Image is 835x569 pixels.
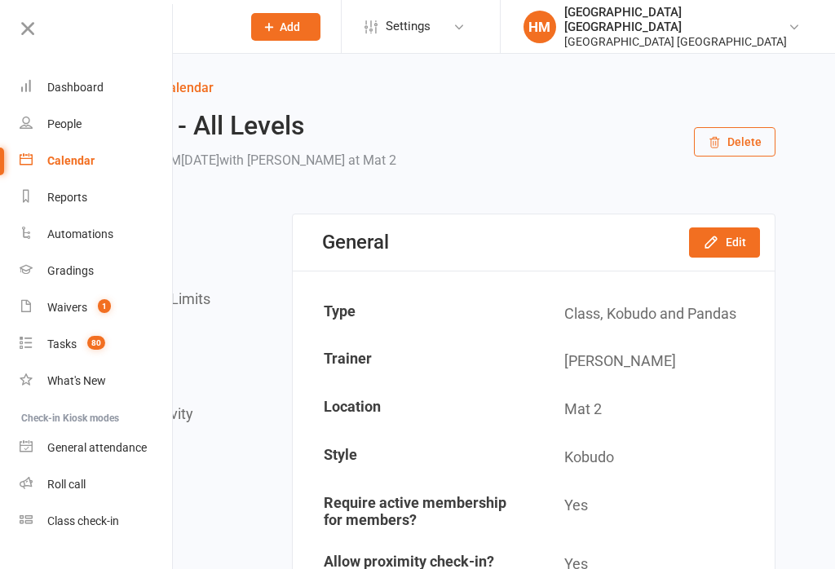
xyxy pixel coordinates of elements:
[20,216,174,253] a: Automations
[82,149,396,172] div: 6:45PM - 7:30PM[DATE]
[294,483,533,540] td: Require active membership for members?
[47,441,147,454] div: General attendance
[294,291,533,337] td: Type
[47,117,82,130] div: People
[280,20,300,33] span: Add
[20,289,174,326] a: Waivers 1
[82,77,775,99] a: Return to calendar
[47,374,106,387] div: What's New
[47,301,87,314] div: Waivers
[535,386,774,433] td: Mat 2
[535,291,774,337] td: Class, Kobudo and Pandas
[47,478,86,491] div: Roll call
[20,503,174,540] a: Class kiosk mode
[20,179,174,216] a: Reports
[20,326,174,363] a: Tasks 80
[47,154,95,167] div: Calendar
[251,13,320,41] button: Add
[564,5,788,34] div: [GEOGRAPHIC_DATA] [GEOGRAPHIC_DATA]
[20,253,174,289] a: Gradings
[535,338,774,385] td: [PERSON_NAME]
[386,8,431,45] span: Settings
[98,299,111,313] span: 1
[87,336,105,350] span: 80
[47,514,119,527] div: Class check-in
[535,434,774,481] td: Kobudo
[294,434,533,481] td: Style
[294,386,533,433] td: Location
[524,11,556,43] div: HM
[47,264,94,277] div: Gradings
[20,466,174,503] a: Roll call
[294,338,533,385] td: Trainer
[20,430,174,466] a: General attendance kiosk mode
[689,227,760,257] button: Edit
[47,337,77,351] div: Tasks
[322,231,389,254] div: General
[47,227,113,240] div: Automations
[564,34,788,49] div: [GEOGRAPHIC_DATA] [GEOGRAPHIC_DATA]
[219,152,345,168] span: with [PERSON_NAME]
[20,106,174,143] a: People
[82,112,396,140] h2: Kobudo - All Levels
[20,143,174,179] a: Calendar
[348,152,396,168] span: at Mat 2
[47,81,104,94] div: Dashboard
[47,191,87,204] div: Reports
[20,69,174,106] a: Dashboard
[20,363,174,399] a: What's New
[535,483,774,540] td: Yes
[694,127,775,157] button: Delete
